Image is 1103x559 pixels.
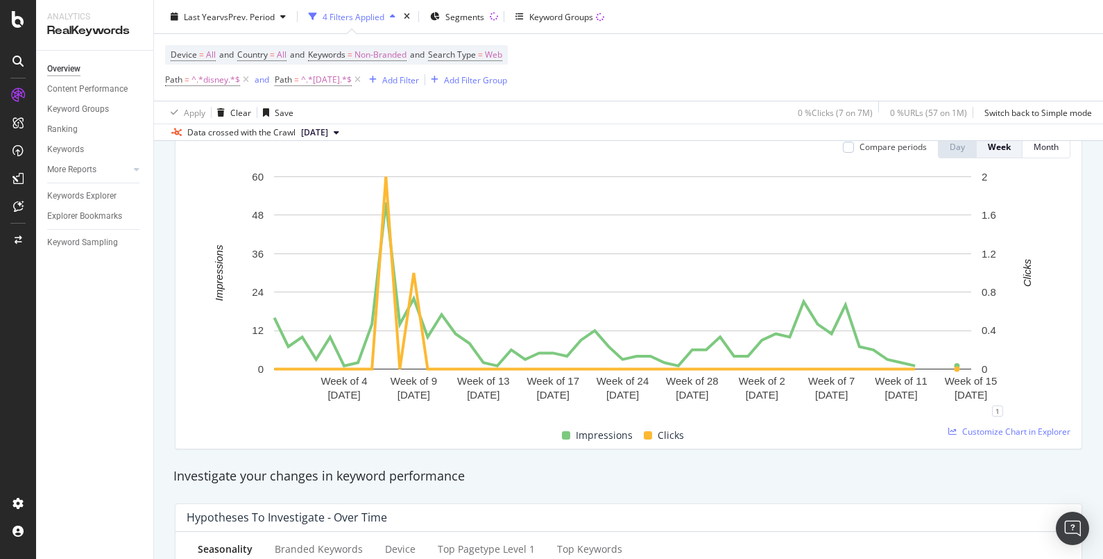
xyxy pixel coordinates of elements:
text: Week of 9 [391,375,437,387]
span: Non-Branded [354,45,407,65]
button: Day [938,136,977,158]
div: Explorer Bookmarks [47,209,122,224]
text: 36 [252,248,264,260]
text: 0 [982,363,987,375]
div: Analytics [47,11,142,23]
div: Device [385,542,416,556]
div: Top Keywords [557,542,622,556]
div: Compare periods [860,141,927,153]
span: vs Prev. Period [220,10,275,22]
button: [DATE] [296,124,345,141]
text: 1.2 [982,248,996,260]
a: Explorer Bookmarks [47,209,144,224]
text: Week of 4 [320,375,367,387]
span: All [206,45,216,65]
span: 2025 Sep. 23rd [301,126,328,139]
text: Week of 7 [808,375,855,387]
span: ^.*disney.*$ [191,70,240,90]
div: Save [275,106,293,118]
button: Week [977,136,1023,158]
text: Week of 17 [527,375,579,387]
button: Keyword Groups [510,6,610,28]
div: 1 [992,406,1003,417]
text: Week of 15 [945,375,998,387]
span: Segments [445,10,484,22]
button: Segments [425,6,490,28]
div: Hypotheses to Investigate - Over Time [187,510,387,524]
div: Data crossed with the Crawl [187,126,296,139]
text: 12 [252,324,264,336]
span: Clicks [658,427,684,444]
svg: A chart. [187,169,1058,411]
div: Clear [230,106,251,118]
span: and [219,49,234,60]
text: Clicks [1021,258,1033,286]
text: [DATE] [467,389,499,401]
button: Clear [212,101,251,124]
div: Seasonality [198,542,253,556]
div: Overview [47,62,80,76]
span: = [348,49,352,60]
a: Keywords Explorer [47,189,144,203]
div: Month [1034,141,1059,153]
div: Content Performance [47,82,128,97]
text: [DATE] [397,389,430,401]
text: Week of 24 [597,375,649,387]
button: 4 Filters Applied [303,6,401,28]
text: [DATE] [676,389,708,401]
div: times [401,10,413,24]
div: Keyword Groups [529,10,593,22]
span: = [270,49,275,60]
button: Switch back to Simple mode [979,101,1092,124]
button: Last YearvsPrev. Period [165,6,291,28]
text: [DATE] [327,389,360,401]
div: Open Intercom Messenger [1056,512,1089,545]
div: Keywords Explorer [47,189,117,203]
a: More Reports [47,162,130,177]
text: [DATE] [606,389,639,401]
div: Keywords [47,142,84,157]
text: 0 [258,363,264,375]
div: 4 Filters Applied [323,10,384,22]
div: RealKeywords [47,23,142,39]
text: 2 [982,171,987,183]
span: Search Type [428,49,476,60]
span: = [294,74,299,85]
div: Top pagetype Level 1 [438,542,535,556]
span: Path [165,74,182,85]
a: Ranking [47,122,144,137]
a: Keywords [47,142,144,157]
a: Overview [47,62,144,76]
div: Branded Keywords [275,542,363,556]
div: Add Filter [382,74,419,85]
a: Keyword Sampling [47,235,144,250]
text: Impressions [213,244,225,301]
button: Save [257,101,293,124]
a: Keyword Groups [47,102,144,117]
div: Ranking [47,122,78,137]
div: Keyword Sampling [47,235,118,250]
text: Week of 13 [457,375,510,387]
span: Customize Chart in Explorer [962,426,1070,437]
span: = [185,74,189,85]
text: Week of 28 [666,375,719,387]
text: [DATE] [955,389,987,401]
text: 1.6 [982,209,996,221]
div: Day [950,141,965,153]
span: Path [275,74,292,85]
span: ^.*[DATE].*$ [301,70,352,90]
div: and [255,74,269,85]
span: Last Year [184,10,220,22]
text: [DATE] [884,389,917,401]
button: Add Filter Group [425,72,507,88]
div: Switch back to Simple mode [984,106,1092,118]
span: Web [485,45,502,65]
text: [DATE] [815,389,848,401]
text: [DATE] [746,389,778,401]
div: Add Filter Group [444,74,507,85]
a: Customize Chart in Explorer [948,426,1070,437]
div: More Reports [47,162,96,177]
span: Impressions [576,427,633,444]
div: Apply [184,106,205,118]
